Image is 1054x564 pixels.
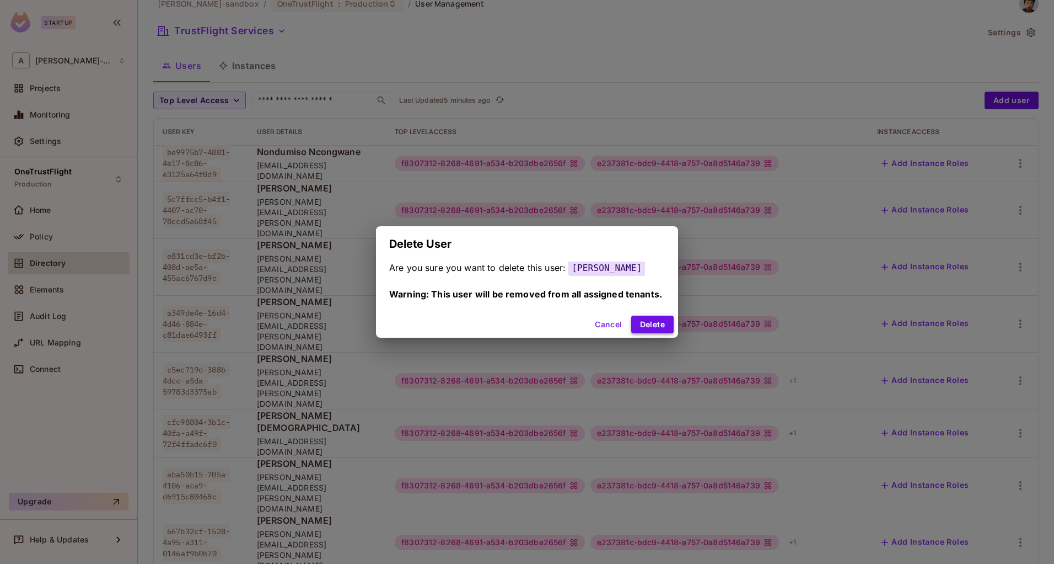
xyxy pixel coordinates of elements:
[568,260,645,276] span: [PERSON_NAME]
[389,289,662,300] span: Warning: This user will be removed from all assigned tenants.
[631,316,674,333] button: Delete
[590,316,626,333] button: Cancel
[376,226,678,262] h2: Delete User
[389,262,566,273] span: Are you sure you want to delete this user:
